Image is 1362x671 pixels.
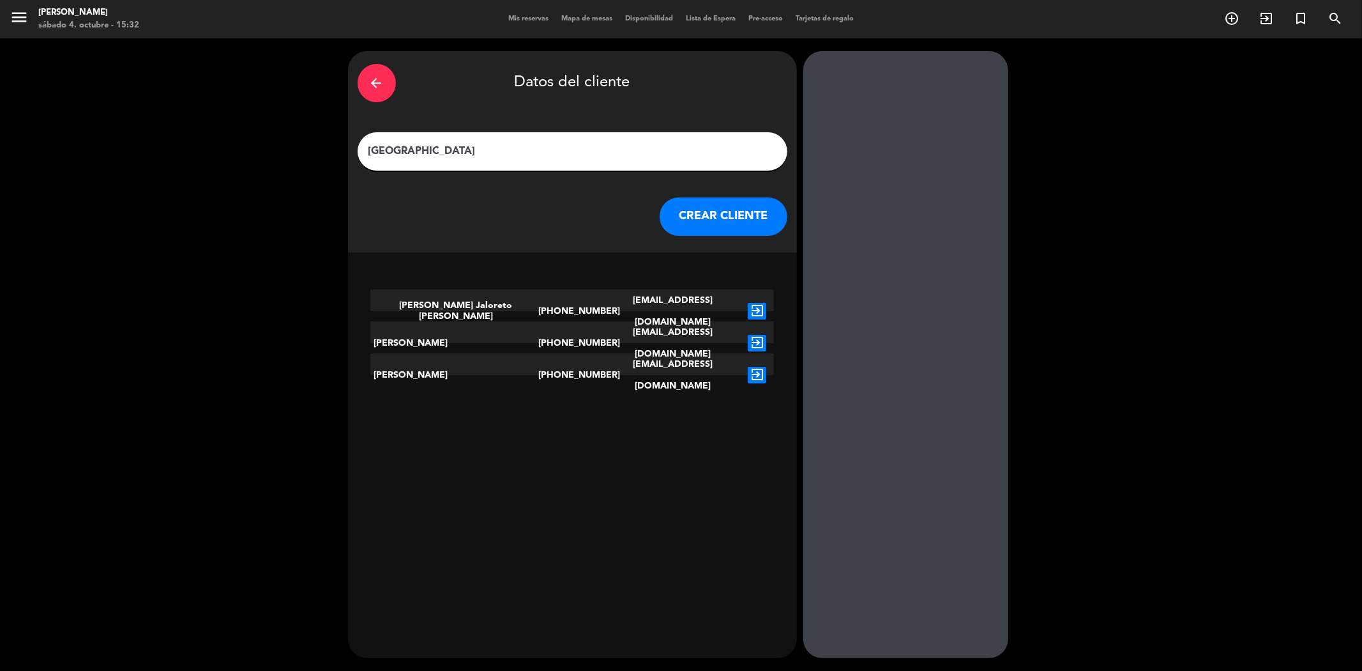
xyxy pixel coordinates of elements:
i: exit_to_app [748,303,766,320]
div: [PERSON_NAME] [38,6,139,19]
span: Disponibilidad [619,15,679,22]
div: sábado 4. octubre - 15:32 [38,19,139,32]
div: [EMAIL_ADDRESS][DOMAIN_NAME] [606,289,741,333]
i: arrow_back [369,75,384,91]
span: Pre-acceso [742,15,789,22]
span: Mapa de mesas [555,15,619,22]
div: [EMAIL_ADDRESS][DOMAIN_NAME] [606,353,741,397]
div: [PHONE_NUMBER] [538,353,605,397]
button: CREAR CLIENTE [660,197,787,236]
span: Lista de Espera [679,15,742,22]
button: menu [10,8,29,31]
div: Datos del cliente [358,61,787,105]
i: exit_to_app [748,367,766,383]
div: [EMAIL_ADDRESS][DOMAIN_NAME] [606,321,741,365]
input: Escriba nombre, correo electrónico o número de teléfono... [367,143,778,160]
div: [PERSON_NAME] [370,321,539,365]
div: [PERSON_NAME] [370,353,539,397]
div: [PERSON_NAME] Jaloreto [PERSON_NAME] [370,289,539,333]
span: Tarjetas de regalo [789,15,860,22]
i: exit_to_app [1259,11,1274,26]
i: search [1328,11,1343,26]
i: exit_to_app [748,335,766,351]
span: Mis reservas [502,15,555,22]
i: menu [10,8,29,27]
div: [PHONE_NUMBER] [538,321,605,365]
i: turned_in_not [1293,11,1308,26]
i: add_circle_outline [1224,11,1239,26]
div: [PHONE_NUMBER] [538,289,605,333]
